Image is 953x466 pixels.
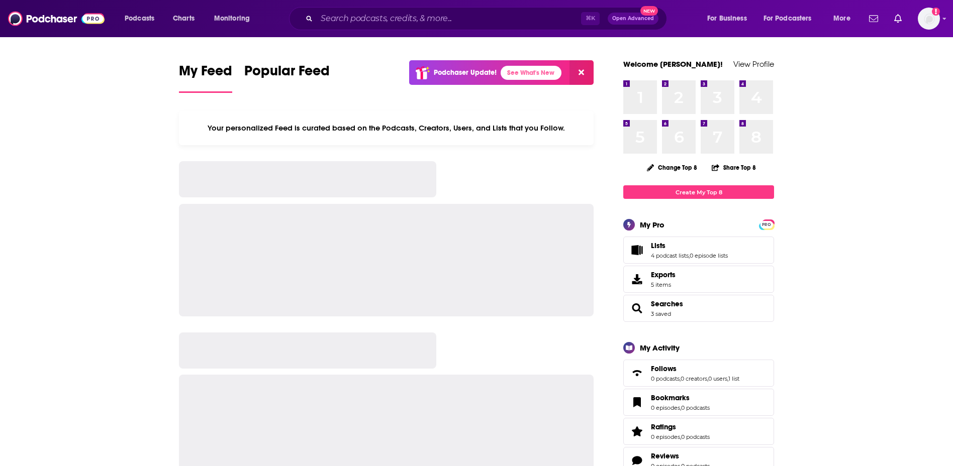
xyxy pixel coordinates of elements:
[689,252,690,259] span: ,
[680,404,681,411] span: ,
[727,375,728,382] span: ,
[244,62,330,85] span: Popular Feed
[627,272,647,286] span: Exports
[833,12,850,26] span: More
[581,12,600,25] span: ⌘ K
[826,11,863,27] button: open menu
[651,364,677,373] span: Follows
[173,12,195,26] span: Charts
[608,13,658,25] button: Open AdvancedNew
[179,62,232,85] span: My Feed
[179,62,232,93] a: My Feed
[865,10,882,27] a: Show notifications dropdown
[690,252,728,259] a: 0 episode lists
[681,433,710,440] a: 0 podcasts
[166,11,201,27] a: Charts
[651,364,739,373] a: Follows
[651,270,676,279] span: Exports
[707,375,708,382] span: ,
[214,12,250,26] span: Monitoring
[728,375,739,382] a: 1 list
[651,422,676,431] span: Ratings
[207,11,263,27] button: open menu
[733,59,774,69] a: View Profile
[700,11,759,27] button: open menu
[623,418,774,445] span: Ratings
[627,395,647,409] a: Bookmarks
[760,220,773,228] a: PRO
[640,343,680,353] div: My Activity
[627,424,647,438] a: Ratings
[651,422,710,431] a: Ratings
[627,366,647,380] a: Follows
[627,301,647,315] a: Searches
[918,8,940,30] img: User Profile
[651,241,665,250] span: Lists
[932,8,940,16] svg: Add a profile image
[651,451,710,460] a: Reviews
[708,375,727,382] a: 0 users
[623,185,774,199] a: Create My Top 8
[680,375,681,382] span: ,
[890,10,906,27] a: Show notifications dropdown
[612,16,654,21] span: Open Advanced
[299,7,677,30] div: Search podcasts, credits, & more...
[764,12,812,26] span: For Podcasters
[651,451,679,460] span: Reviews
[707,12,747,26] span: For Business
[651,433,680,440] a: 0 episodes
[317,11,581,27] input: Search podcasts, credits, & more...
[760,221,773,228] span: PRO
[680,433,681,440] span: ,
[651,404,680,411] a: 0 episodes
[434,68,497,77] p: Podchaser Update!
[641,161,703,174] button: Change Top 8
[501,66,561,80] a: See What's New
[623,266,774,293] a: Exports
[244,62,330,93] a: Popular Feed
[640,6,658,16] span: New
[711,158,756,177] button: Share Top 8
[623,360,774,387] span: Follows
[651,241,728,250] a: Lists
[651,393,710,402] a: Bookmarks
[918,8,940,30] button: Show profile menu
[651,281,676,288] span: 5 items
[125,12,154,26] span: Podcasts
[640,220,664,229] div: My Pro
[681,404,710,411] a: 0 podcasts
[757,11,826,27] button: open menu
[651,375,680,382] a: 0 podcasts
[627,243,647,257] a: Lists
[918,8,940,30] span: Logged in as cmand-c
[623,389,774,416] span: Bookmarks
[651,252,689,259] a: 4 podcast lists
[651,393,690,402] span: Bookmarks
[623,295,774,322] span: Searches
[651,310,671,317] a: 3 saved
[118,11,167,27] button: open menu
[179,111,594,145] div: Your personalized Feed is curated based on the Podcasts, Creators, Users, and Lists that you Follow.
[623,59,723,69] a: Welcome [PERSON_NAME]!
[623,237,774,264] span: Lists
[8,9,105,28] img: Podchaser - Follow, Share and Rate Podcasts
[681,375,707,382] a: 0 creators
[651,299,683,308] a: Searches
